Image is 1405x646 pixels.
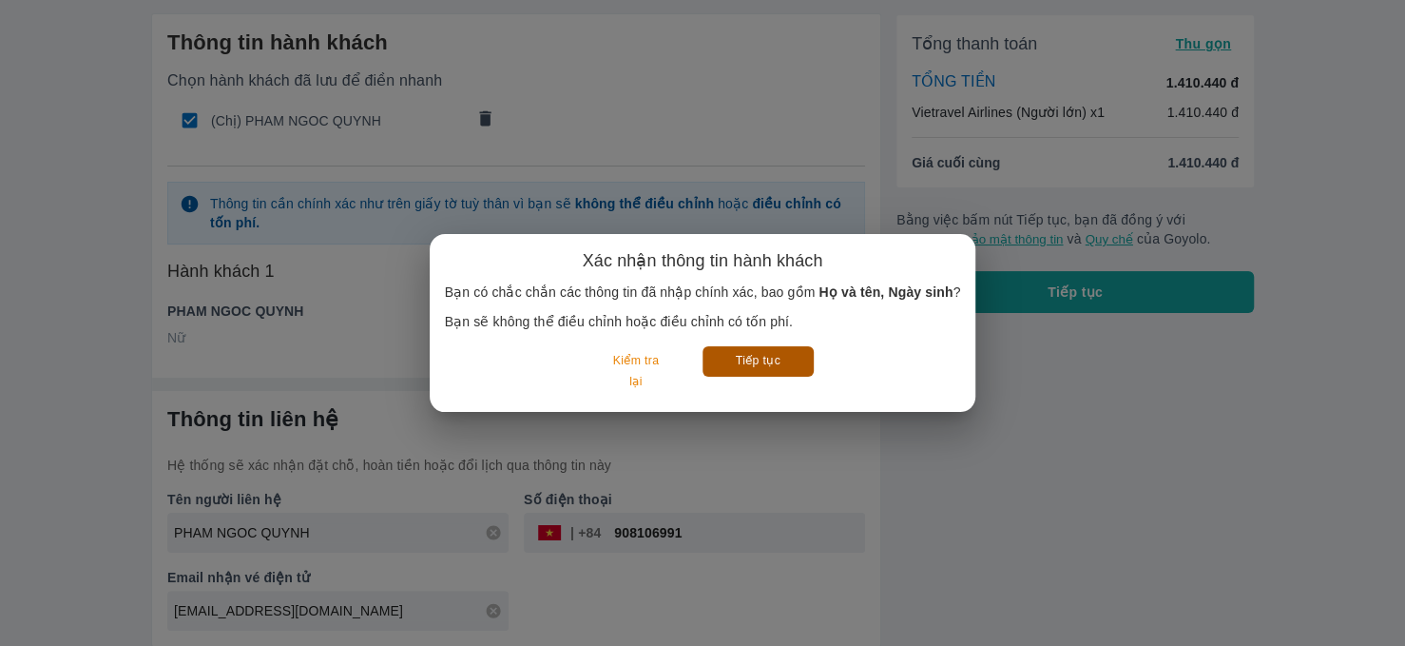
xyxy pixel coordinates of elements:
button: Kiểm tra lại [591,346,680,397]
p: Bạn có chắc chắn các thông tin đã nhập chính xác, bao gồm ? [445,283,961,302]
p: Bạn sẽ không thể điều chỉnh hoặc điều chỉnh có tốn phí. [445,312,961,331]
button: Tiếp tục [702,346,814,376]
h6: Xác nhận thông tin hành khách [583,249,823,272]
b: Họ và tên, Ngày sinh [818,284,953,300]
